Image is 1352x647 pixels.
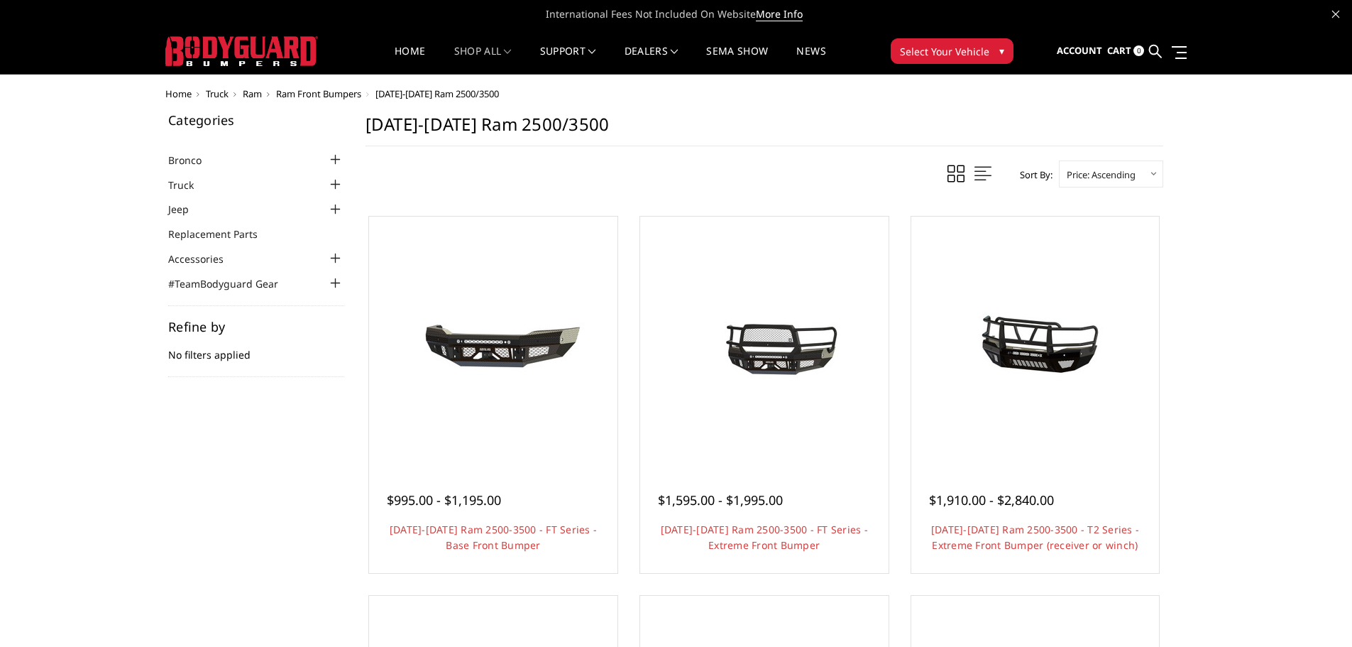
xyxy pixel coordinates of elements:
span: $1,910.00 - $2,840.00 [929,491,1054,509]
a: Accessories [168,251,241,266]
a: [DATE]-[DATE] Ram 2500-3500 - T2 Series - Extreme Front Bumper (receiver or winch) [931,523,1139,552]
span: Select Your Vehicle [900,44,989,59]
a: Home [165,87,192,100]
span: $1,595.00 - $1,995.00 [658,491,783,509]
div: No filters applied [168,320,344,377]
span: $995.00 - $1,195.00 [387,491,501,509]
a: 2019-2025 Ram 2500-3500 - T2 Series - Extreme Front Bumper (receiver or winch) 2019-2025 Ram 2500... [915,220,1156,462]
span: [DATE]-[DATE] Ram 2500/3500 [375,87,499,100]
a: Ram [243,87,262,100]
a: Jeep [168,202,207,217]
button: Select Your Vehicle [891,38,1013,64]
a: More Info [756,7,803,21]
a: Bronco [168,153,219,168]
span: Account [1057,44,1102,57]
img: 2019-2025 Ram 2500-3500 - FT Series - Base Front Bumper [380,288,607,394]
a: [DATE]-[DATE] Ram 2500-3500 - FT Series - Base Front Bumper [390,523,597,552]
h5: Refine by [168,320,344,333]
img: 2019-2025 Ram 2500-3500 - T2 Series - Extreme Front Bumper (receiver or winch) [921,288,1148,394]
h5: Categories [168,114,344,126]
span: ▾ [999,43,1004,58]
a: Dealers [625,46,678,74]
label: Sort By: [1012,164,1053,185]
a: Ram Front Bumpers [276,87,361,100]
a: SEMA Show [706,46,768,74]
a: Home [395,46,425,74]
a: 2019-2025 Ram 2500-3500 - FT Series - Base Front Bumper [373,220,614,462]
a: Truck [206,87,229,100]
a: Account [1057,32,1102,70]
a: #TeamBodyguard Gear [168,276,296,291]
span: Cart [1107,44,1131,57]
img: BODYGUARD BUMPERS [165,36,318,66]
a: [DATE]-[DATE] Ram 2500-3500 - FT Series - Extreme Front Bumper [661,523,868,552]
h1: [DATE]-[DATE] Ram 2500/3500 [366,114,1163,146]
a: Support [540,46,596,74]
a: Cart 0 [1107,32,1144,70]
span: 0 [1133,45,1144,56]
a: 2019-2025 Ram 2500-3500 - FT Series - Extreme Front Bumper 2019-2025 Ram 2500-3500 - FT Series - ... [644,220,885,462]
a: News [796,46,825,74]
a: Replacement Parts [168,227,275,241]
a: Truck [168,178,211,192]
a: shop all [454,46,512,74]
